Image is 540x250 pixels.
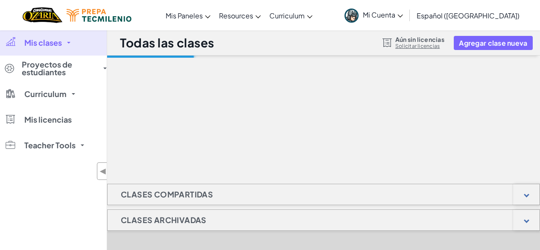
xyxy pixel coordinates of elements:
span: Mis Paneles [166,11,203,20]
a: Ozaria by CodeCombat logo [23,6,62,24]
h1: Todas las clases [120,35,214,51]
h1: Clases Archivadas [108,209,220,231]
a: Mi Cuenta [340,2,407,29]
img: Home [23,6,62,24]
span: Aún sin licencias [395,36,444,43]
h1: Clases compartidas [108,184,226,205]
a: Mis Paneles [161,4,215,27]
span: Mi Cuenta [363,10,403,19]
span: Español ([GEOGRAPHIC_DATA]) [417,11,520,20]
span: Curriculum [24,90,67,98]
button: Agregar clase nueva [454,36,532,50]
span: Mis licencias [24,116,72,124]
span: Mis clases [24,39,62,47]
span: Proyectos de estudiantes [22,61,98,76]
span: Curriculum [269,11,305,20]
img: avatar [344,9,359,23]
a: Resources [215,4,265,27]
span: Resources [219,11,253,20]
span: ◀ [99,165,107,177]
a: Solicitar licencias [395,43,444,50]
span: Teacher Tools [24,141,76,149]
a: Español ([GEOGRAPHIC_DATA]) [412,4,524,27]
a: Curriculum [265,4,317,27]
img: Tecmilenio logo [67,9,131,22]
